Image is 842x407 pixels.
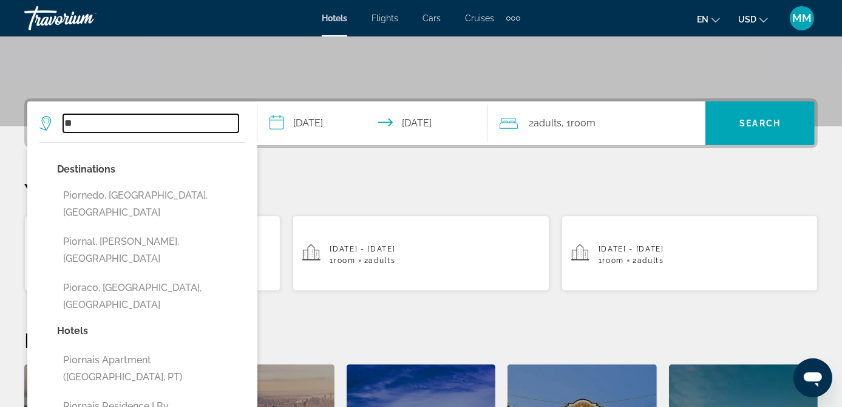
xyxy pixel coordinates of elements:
[599,256,624,265] span: 1
[24,328,818,352] h2: Featured Destinations
[599,245,808,253] p: [DATE] - [DATE]
[738,10,768,28] button: Change currency
[372,13,398,23] a: Flights
[738,15,756,24] span: USD
[487,101,705,145] button: Travelers: 2 adults, 0 children
[57,184,245,224] button: Piornedo, [GEOGRAPHIC_DATA], [GEOGRAPHIC_DATA]
[57,323,245,340] p: Hotels
[739,118,781,128] span: Search
[334,256,356,265] span: Room
[602,256,624,265] span: Room
[24,2,146,34] a: Travorium
[257,101,487,145] button: Check-in date: Nov 5, 2025 Check-out date: Nov 17, 2025
[529,115,562,132] span: 2
[534,117,562,129] span: Adults
[637,256,664,265] span: Adults
[423,13,441,23] a: Cars
[24,179,818,203] p: Your Recent Searches
[571,117,596,129] span: Room
[562,215,818,292] button: [DATE] - [DATE]1Room2Adults
[506,9,520,28] button: Extra navigation items
[562,115,596,132] span: , 1
[368,256,395,265] span: Adults
[465,13,494,23] a: Cruises
[697,10,720,28] button: Change language
[293,215,549,292] button: [DATE] - [DATE]1Room2Adults
[793,358,832,397] iframe: Button to launch messaging window
[322,13,347,23] a: Hotels
[633,256,664,265] span: 2
[792,12,812,24] span: MM
[697,15,708,24] span: en
[330,245,539,253] p: [DATE] - [DATE]
[57,349,245,389] button: Piornais Apartment ([GEOGRAPHIC_DATA], PT)
[57,230,245,270] button: Piornal, [PERSON_NAME], [GEOGRAPHIC_DATA]
[27,101,815,145] div: Search widget
[786,5,818,31] button: User Menu
[330,256,355,265] span: 1
[57,161,245,178] p: Destinations
[364,256,396,265] span: 2
[57,276,245,316] button: Pioraco, [GEOGRAPHIC_DATA], [GEOGRAPHIC_DATA]
[24,215,280,292] button: Hotels in [GEOGRAPHIC_DATA], [GEOGRAPHIC_DATA], [GEOGRAPHIC_DATA], [GEOGRAPHIC_DATA][DATE] - [DAT...
[705,101,815,145] button: Search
